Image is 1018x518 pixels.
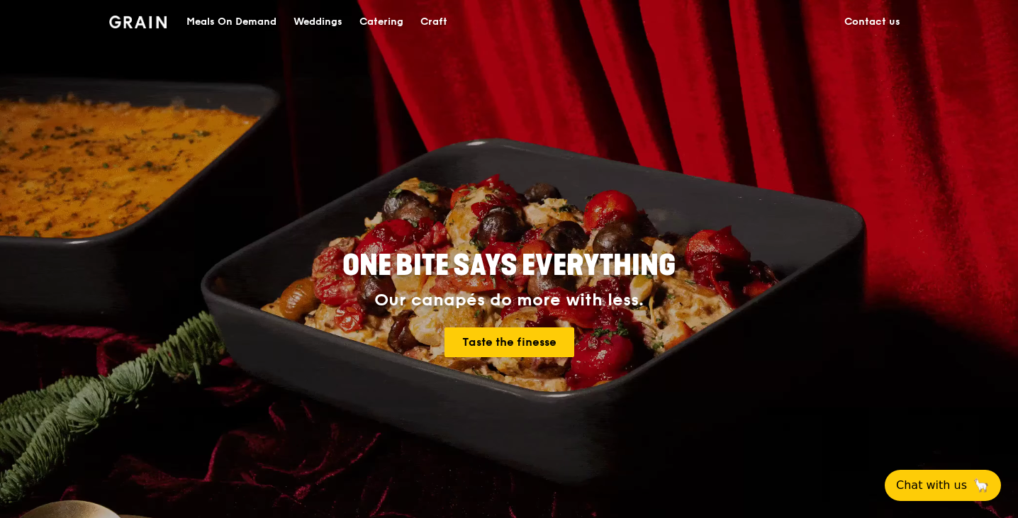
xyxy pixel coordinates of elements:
[444,327,574,357] a: Taste the finesse
[836,1,909,43] a: Contact us
[973,477,990,494] span: 🦙
[359,1,403,43] div: Catering
[109,16,167,28] img: Grain
[412,1,456,43] a: Craft
[885,470,1001,501] button: Chat with us🦙
[186,1,276,43] div: Meals On Demand
[420,1,447,43] div: Craft
[342,249,676,283] span: ONE BITE SAYS EVERYTHING
[351,1,412,43] a: Catering
[293,1,342,43] div: Weddings
[896,477,967,494] span: Chat with us
[285,1,351,43] a: Weddings
[254,291,764,310] div: Our canapés do more with less.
